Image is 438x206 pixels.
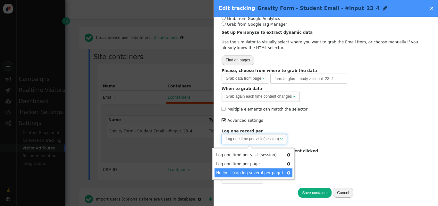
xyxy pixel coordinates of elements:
b: Please, choose from where to grab the data [222,68,317,73]
span:  [222,105,227,113]
span:  [262,76,265,80]
span:  [293,94,296,98]
li: Grab from Google Tag Manager [222,22,430,27]
td: No limit (can log several per page) [215,168,284,177]
div: Grab again each time content changes [226,94,292,99]
div: Grab data from page [226,76,261,81]
span: Gravity Form - Student Email - #input_23_4 [257,5,379,11]
div: Edit tracking [219,4,387,12]
button: Cancel [333,188,353,198]
label: Multiple elements can match the selector [222,107,307,112]
td: Log one time per page [215,159,284,168]
div: Log one time per visit (session) [226,136,279,142]
li: Grab from Google Analytics [222,16,430,22]
span:  [257,176,259,180]
span:  [287,162,290,166]
span:  [383,6,387,11]
label: Advanced settings [222,118,263,123]
p: Use the simulator to visually select where you want to grab the Email from, or choose manually if... [222,39,430,51]
button: Find on pages [222,55,254,65]
td: Log one time per visit (session) [215,150,284,159]
b: Set up Personyze to extract dynamic data [222,30,313,35]
b: Log one record per [222,129,263,133]
span:  [222,117,227,124]
a: × [430,5,434,11]
span:  [280,137,283,141]
b: When to grab data [222,86,262,91]
span:  [287,153,290,157]
span:  [287,171,290,175]
button: Save container [298,188,332,198]
input: CSS selector of element, or Personyze generated selector [270,74,347,84]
